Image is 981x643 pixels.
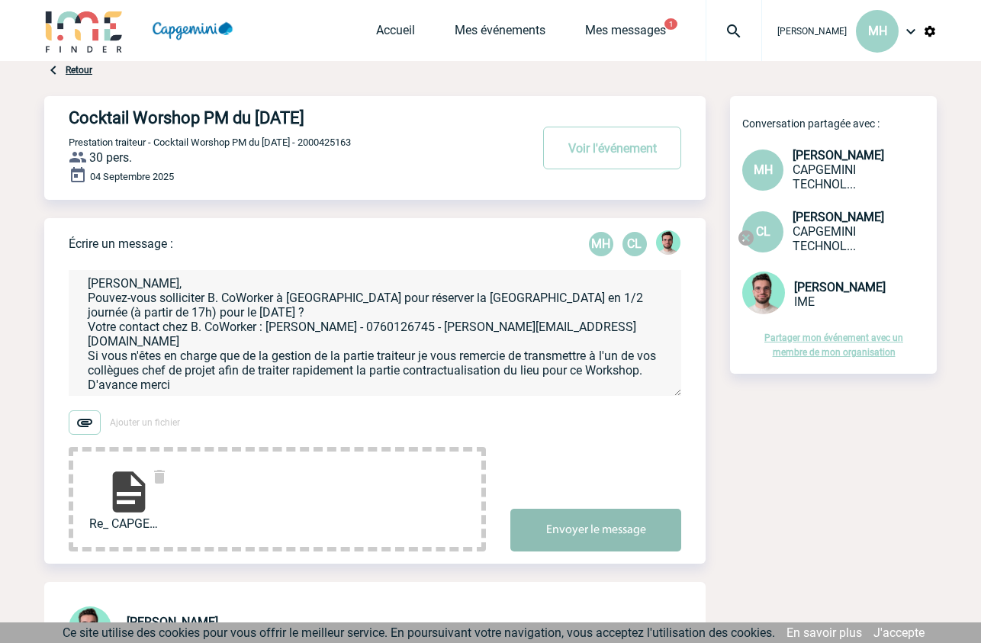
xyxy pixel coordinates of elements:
a: J'accepte [873,625,925,640]
a: Partager mon événement avec un membre de mon organisation [764,333,903,358]
span: 04 Septembre 2025 [90,171,174,182]
span: Ajouter un fichier [110,417,180,428]
p: MH [589,232,613,256]
img: file-document.svg [105,468,153,516]
button: 1 [664,18,677,30]
button: Voir l'événement [543,127,681,169]
img: IME-Finder [44,9,124,53]
span: [PERSON_NAME] [777,26,847,37]
span: 30 pers. [89,150,132,165]
p: CL [622,232,647,256]
img: 121547-2.png [742,272,785,314]
button: Envoyer le message [510,509,681,551]
img: 121547-2.png [656,230,680,255]
span: [PERSON_NAME] [793,210,884,224]
div: Carine LEHMANN [622,232,647,256]
p: Écrire un message : [69,236,173,251]
span: MH [868,24,887,38]
img: delete.svg [150,468,169,486]
div: Benjamin ROLAND [656,230,680,258]
span: CL [756,224,770,239]
a: Mes événements [455,23,545,44]
a: Retour [66,65,92,76]
p: Conversation partagée avec : [742,117,937,130]
div: Marie Claude HESNARD [589,232,613,256]
a: Accueil [376,23,415,44]
h4: Cocktail Worshop PM du [DATE] [69,108,484,127]
img: cancel-24-px-g.png [737,229,755,247]
span: MH [754,162,773,177]
span: IME [794,294,815,309]
span: [PERSON_NAME] [127,615,218,629]
span: CAPGEMINI TECHNOLOGY SERVICES [793,224,856,253]
span: CAPGEMINI TECHNOLOGY SERVICES [793,162,856,191]
span: [PERSON_NAME] [793,148,884,162]
span: Ce site utilise des cookies pour vous offrir le meilleur service. En poursuivant votre navigation... [63,625,775,640]
span: [PERSON_NAME] [794,280,886,294]
span: Prestation traiteur - Cocktail Worshop PM du [DATE] - 2000425163 [69,137,351,148]
a: Mes messages [585,23,666,44]
span: Re_ CAPGEMINI TS Sog... [89,516,169,531]
a: En savoir plus [786,625,862,640]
